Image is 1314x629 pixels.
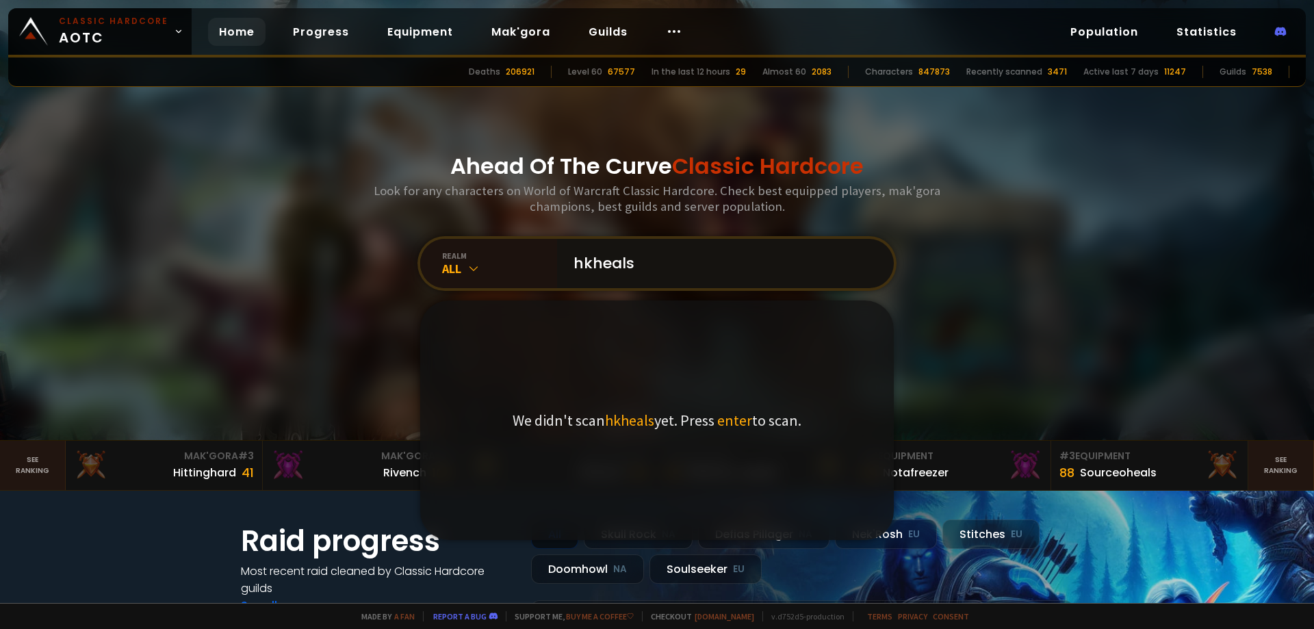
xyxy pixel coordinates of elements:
a: Progress [282,18,360,46]
div: 847873 [918,66,950,78]
div: Equipment [862,449,1042,463]
div: Equipment [1059,449,1239,463]
p: We didn't scan yet. Press to scan. [513,411,801,430]
div: Mak'Gora [271,449,451,463]
div: Mak'Gora [74,449,254,463]
span: AOTC [59,15,168,48]
small: EU [908,528,920,541]
a: See all progress [241,598,330,613]
small: Classic Hardcore [59,15,168,27]
span: enter [717,411,752,430]
div: Doomhowl [531,554,644,584]
div: Characters [865,66,913,78]
span: Classic Hardcore [672,151,864,181]
h1: Raid progress [241,519,515,563]
a: Buy me a coffee [566,611,634,621]
span: # 3 [1059,449,1075,463]
a: [DOMAIN_NAME] [695,611,754,621]
div: 206921 [506,66,534,78]
a: a fan [394,611,415,621]
div: Guilds [1220,66,1246,78]
input: Search a character... [565,239,877,288]
span: v. d752d5 - production [762,611,845,621]
small: EU [733,563,745,576]
a: Classic HardcoreAOTC [8,8,192,55]
div: Sourceoheals [1080,464,1157,481]
div: 29 [736,66,746,78]
a: Mak'Gora#3Hittinghard41 [66,441,263,490]
a: Mak'gora [480,18,561,46]
div: 11247 [1164,66,1186,78]
div: Stitches [942,519,1040,549]
div: 67577 [608,66,635,78]
small: NA [613,563,627,576]
div: 2083 [812,66,832,78]
div: 88 [1059,463,1074,482]
a: Equipment [376,18,464,46]
div: Hittinghard [173,464,236,481]
div: realm [442,251,557,261]
div: Almost 60 [762,66,806,78]
div: Deaths [469,66,500,78]
a: Seeranking [1248,441,1314,490]
a: Home [208,18,266,46]
a: Guilds [578,18,639,46]
span: hkheals [605,411,654,430]
a: Terms [867,611,892,621]
a: Mak'Gora#2Rivench100 [263,441,460,490]
div: Rivench [383,464,426,481]
a: Consent [933,611,969,621]
div: Active last 7 days [1083,66,1159,78]
small: EU [1011,528,1022,541]
h1: Ahead Of The Curve [450,150,864,183]
div: Level 60 [568,66,602,78]
span: Made by [353,611,415,621]
div: In the last 12 hours [652,66,730,78]
a: Privacy [898,611,927,621]
a: Statistics [1165,18,1248,46]
span: # 3 [238,449,254,463]
div: Soulseeker [649,554,762,584]
a: #2Equipment88Notafreezer [854,441,1051,490]
div: Recently scanned [966,66,1042,78]
div: 3471 [1048,66,1067,78]
span: Support me, [506,611,634,621]
h4: Most recent raid cleaned by Classic Hardcore guilds [241,563,515,597]
div: Nek'Rosh [835,519,937,549]
h3: Look for any characters on World of Warcraft Classic Hardcore. Check best equipped players, mak'g... [368,183,946,214]
span: Checkout [642,611,754,621]
div: All [442,261,557,277]
a: Report a bug [433,611,487,621]
a: #3Equipment88Sourceoheals [1051,441,1248,490]
div: Notafreezer [883,464,949,481]
div: 7538 [1252,66,1272,78]
a: Population [1059,18,1149,46]
div: 41 [242,463,254,482]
